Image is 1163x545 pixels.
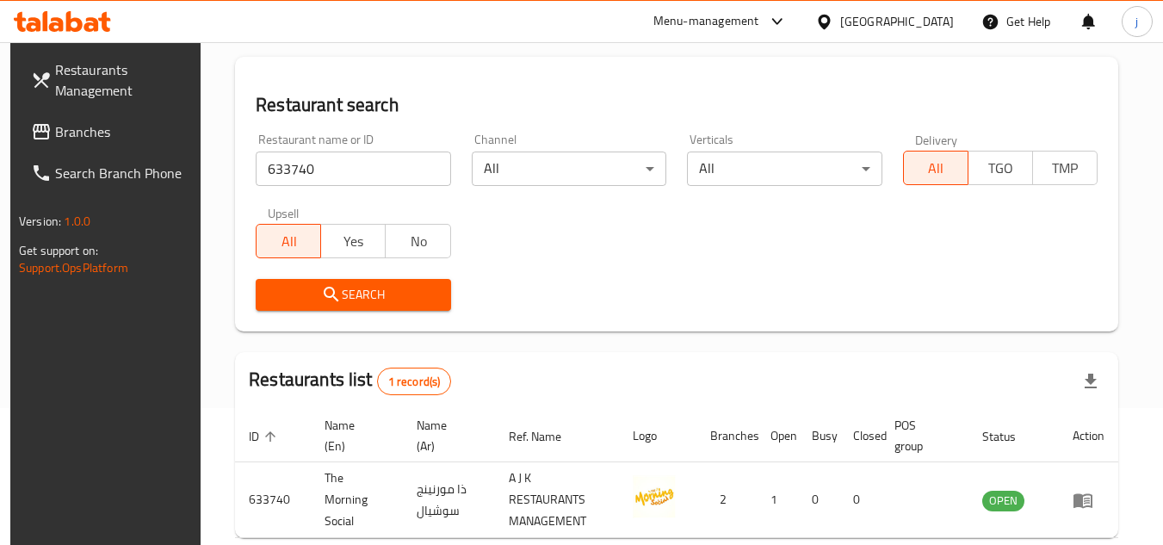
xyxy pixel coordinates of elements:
a: Restaurants Management [17,49,205,111]
span: 1 record(s) [378,374,451,390]
span: j [1135,12,1138,31]
span: OPEN [982,491,1024,511]
button: TGO [968,151,1033,185]
div: Menu-management [653,11,759,32]
span: Branches [55,121,191,142]
a: Support.OpsPlatform [19,257,128,279]
button: Yes [320,224,386,258]
td: 633740 [235,462,311,538]
div: All [687,152,882,186]
td: The Morning Social [311,462,403,538]
th: Open [757,410,798,462]
span: ID [249,426,281,447]
input: Search for restaurant name or ID.. [256,152,450,186]
label: Delivery [915,133,958,146]
span: POS group [894,415,948,456]
span: Search [269,284,436,306]
th: Action [1059,410,1118,462]
a: Branches [17,111,205,152]
table: enhanced table [235,410,1118,538]
td: 0 [839,462,881,538]
th: Branches [696,410,757,462]
span: TMP [1040,156,1091,181]
span: Version: [19,210,61,232]
img: The Morning Social [633,475,676,518]
span: 1.0.0 [64,210,90,232]
h2: Restaurant search [256,92,1098,118]
div: Menu [1073,490,1104,511]
span: Name (Ar) [417,415,474,456]
h2: Restaurants list [249,367,451,395]
span: All [263,229,314,254]
div: Export file [1070,361,1111,402]
a: Search Branch Phone [17,152,205,194]
button: All [256,224,321,258]
td: ذا مورنينج سوشيال [403,462,495,538]
button: No [385,224,450,258]
span: All [911,156,962,181]
span: Status [982,426,1038,447]
th: Busy [798,410,839,462]
label: Upsell [268,207,300,219]
td: 0 [798,462,839,538]
span: Restaurants Management [55,59,191,101]
span: Ref. Name [509,426,584,447]
th: Closed [839,410,881,462]
span: Yes [328,229,379,254]
div: All [472,152,666,186]
span: Search Branch Phone [55,163,191,183]
div: [GEOGRAPHIC_DATA] [840,12,954,31]
td: 2 [696,462,757,538]
button: Search [256,279,450,311]
button: All [903,151,968,185]
td: A J K RESTAURANTS MANAGEMENT [495,462,619,538]
div: OPEN [982,491,1024,511]
span: TGO [975,156,1026,181]
span: No [393,229,443,254]
button: TMP [1032,151,1098,185]
span: Get support on: [19,239,98,262]
th: Logo [619,410,696,462]
td: 1 [757,462,798,538]
span: Name (En) [325,415,382,456]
